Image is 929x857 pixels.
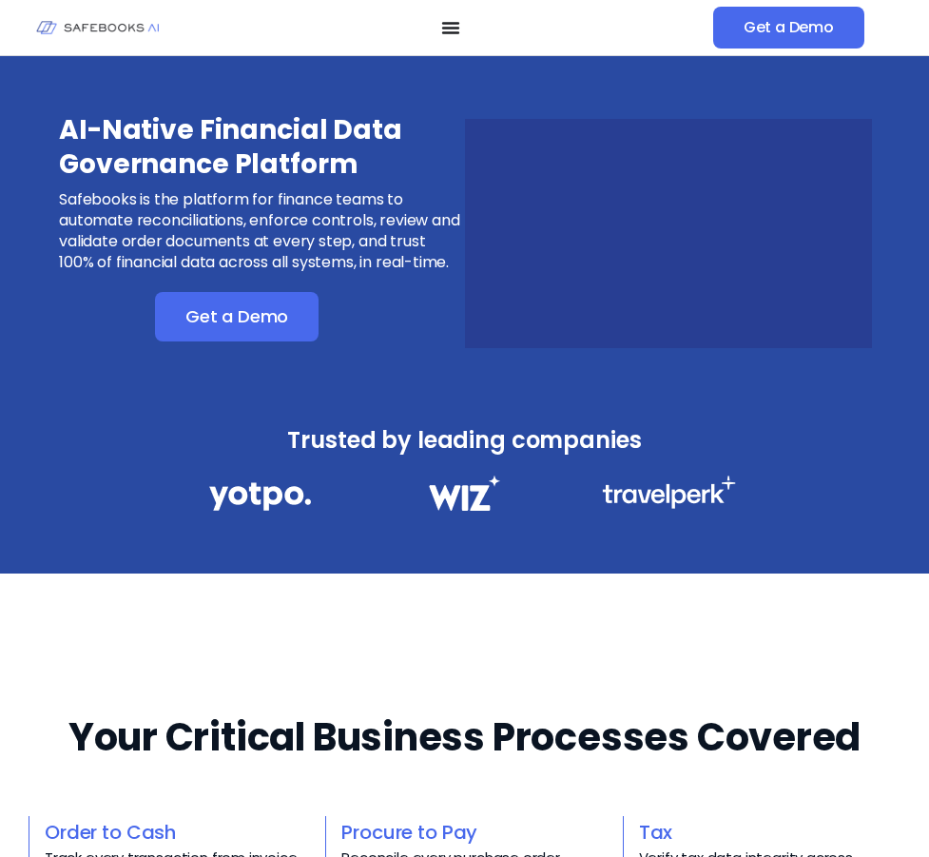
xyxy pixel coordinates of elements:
[45,819,176,846] a: Order to Cash
[639,819,673,846] a: Tax
[602,476,736,509] img: Financial Data Governance 3
[59,189,462,273] p: Safebooks is the platform for finance teams to automate reconciliations, enforce controls, review...
[155,292,319,341] a: Get a Demo
[59,113,462,182] h3: AI-Native Financial Data Governance Platform
[341,819,477,846] a: Procure to Pay
[68,716,861,759] h2: Your Critical Business Processes Covered​​
[167,424,763,457] h3: Trusted by leading companies
[713,7,864,49] a: Get a Demo
[419,476,509,511] img: Financial Data Governance 2
[185,307,288,326] span: Get a Demo
[189,18,713,37] nav: Menu
[209,476,311,516] img: Financial Data Governance 1
[441,18,460,37] button: Menu Toggle
[744,18,834,37] span: Get a Demo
